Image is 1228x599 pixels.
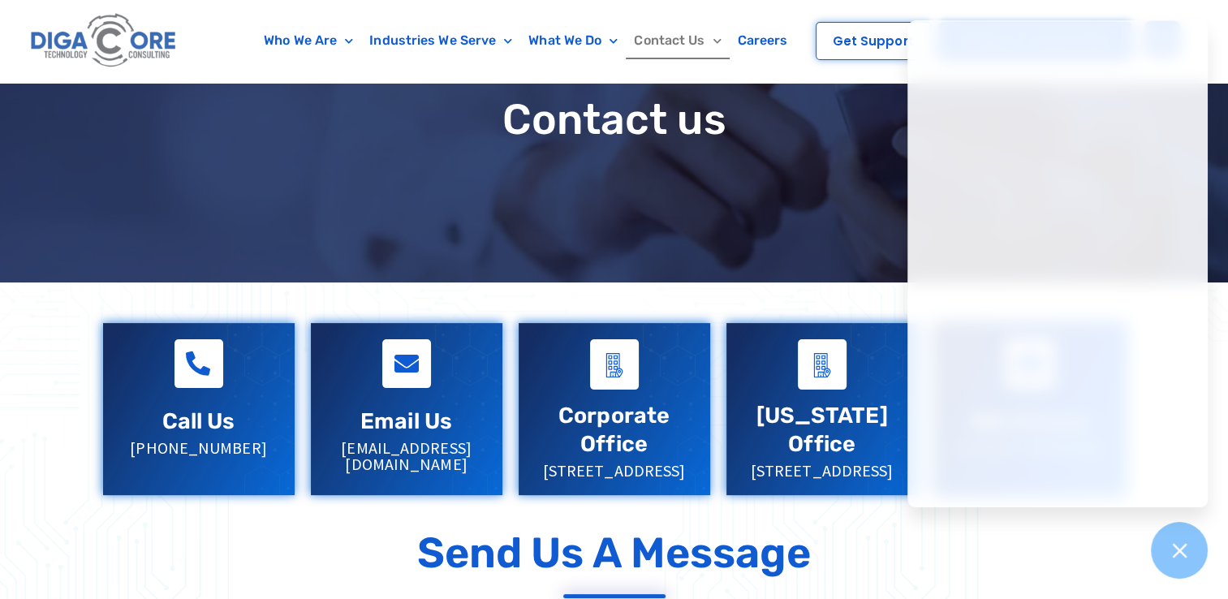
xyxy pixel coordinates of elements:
[907,20,1208,507] iframe: Chatgenie Messenger
[119,440,278,456] p: [PHONE_NUMBER]
[798,339,847,390] a: Virginia Office
[95,97,1134,143] h1: Contact us
[382,339,431,388] a: Email Us
[833,35,914,47] span: Get Support
[816,22,931,60] a: Get Support
[730,22,796,59] a: Careers
[327,440,486,472] p: [EMAIL_ADDRESS][DOMAIN_NAME]
[590,339,639,390] a: Corporate Office
[361,22,520,59] a: Industries We Serve
[417,528,812,578] p: Send Us a Message
[247,22,805,59] nav: Menu
[175,339,223,388] a: Call Us
[743,463,902,479] p: [STREET_ADDRESS]
[162,408,235,434] a: Call Us
[27,8,182,74] img: Digacore logo 1
[558,403,670,457] a: Corporate Office
[256,22,361,59] a: Who We Are
[535,463,694,479] p: [STREET_ADDRESS]
[360,408,452,434] a: Email Us
[756,403,888,457] a: [US_STATE] Office
[520,22,626,59] a: What We Do
[626,22,729,59] a: Contact Us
